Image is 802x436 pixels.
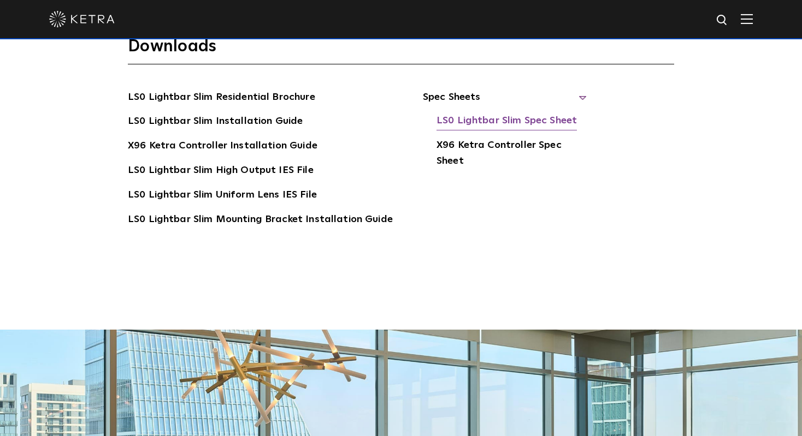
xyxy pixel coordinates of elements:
[128,89,315,107] a: LS0 Lightbar Slim Residential Brochure
[423,89,587,114] span: Spec Sheets
[128,114,303,131] a: LS0 Lightbar Slim Installation Guide
[437,138,587,171] a: X96 Ketra Controller Spec Sheet
[128,212,393,229] a: LS0 Lightbar Slim Mounting Bracket Installation Guide
[716,14,729,27] img: search icon
[49,11,115,27] img: ketra-logo-2019-white
[437,113,577,130] a: LS0 Lightbar Slim Spec Sheet
[128,36,674,64] h3: Downloads
[128,187,317,205] a: LS0 Lightbar Slim Uniform Lens IES File
[128,138,317,156] a: X96 Ketra Controller Installation Guide
[128,163,314,180] a: LS0 Lightbar Slim High Output IES File
[741,14,753,24] img: Hamburger%20Nav.svg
